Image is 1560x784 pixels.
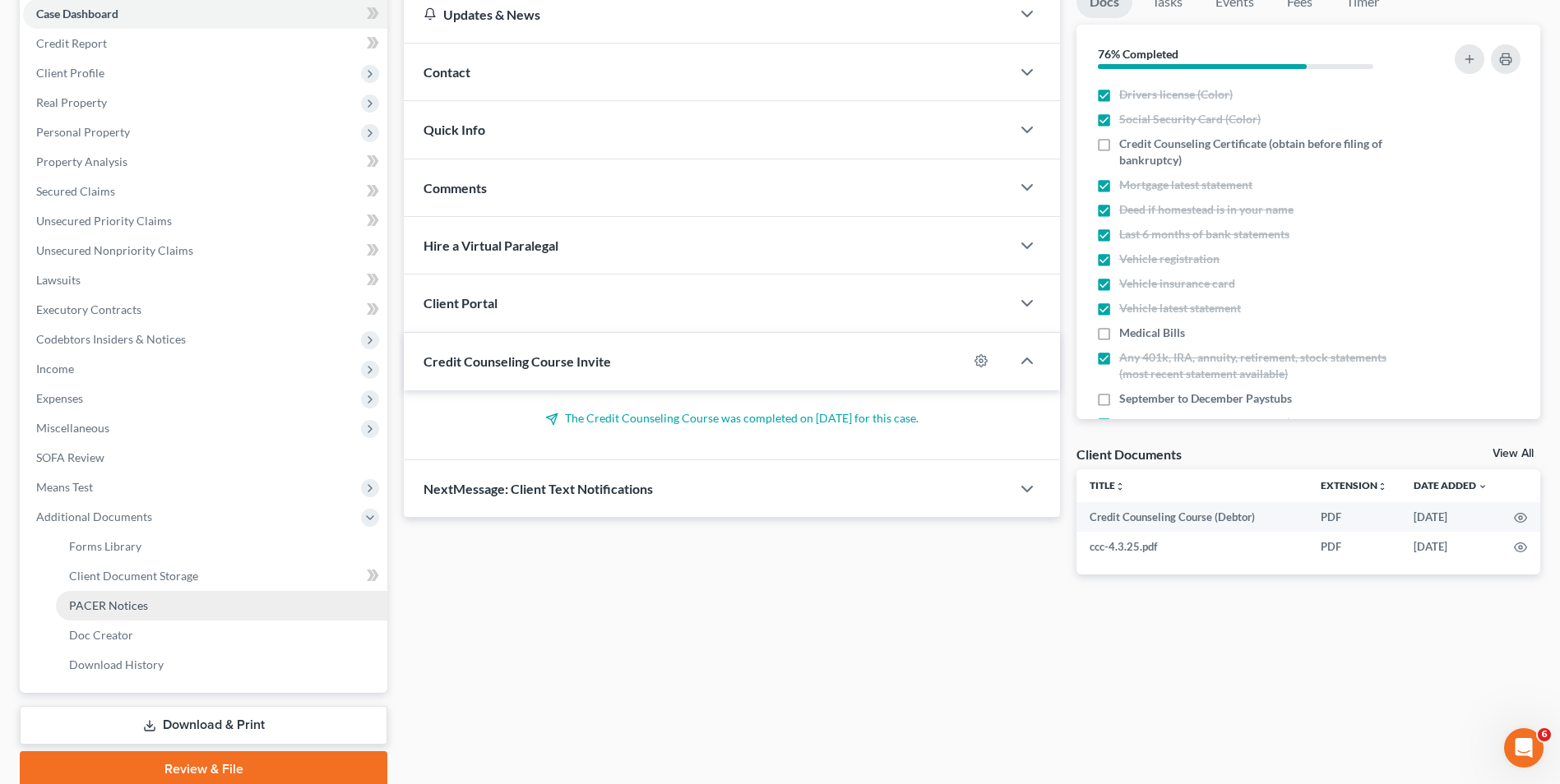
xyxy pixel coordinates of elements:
span: Drivers license (Color) [1119,86,1233,103]
span: September to December Paystubs [1119,390,1292,407]
span: 6 [1538,728,1551,741]
a: Secured Claims [23,177,387,206]
span: Miscellaneous [36,421,109,435]
a: Unsecured Nonpriority Claims [23,236,387,265]
a: SOFA Review [23,443,387,473]
span: PACER Notices [69,598,148,612]
span: Forms Library [69,539,141,553]
span: Vehicle insurance card [1119,275,1235,292]
i: unfold_more [1377,482,1387,491]
span: Unsecured Nonpriority Claims [36,243,193,257]
div: Updates & News [424,6,991,23]
a: Titleunfold_more [1090,479,1125,491]
span: Executory Contracts [36,302,141,316]
td: PDF [1308,502,1400,532]
span: Vehicle registration [1119,251,1220,267]
td: Credit Counseling Course (Debtor) [1076,502,1308,532]
span: Any 401k, IRA, annuity, retirement, stock statements (most recent statement available) [1119,349,1410,382]
i: unfold_more [1115,482,1125,491]
span: Comments [424,180,487,196]
span: Credit Counseling Course Invite [424,353,611,369]
span: Tax Returns for the prior 2 years (Including 1099 & w-2's Forms. Transcripts are not permitted) [1119,415,1410,448]
td: [DATE] [1400,532,1501,561]
span: Personal Property [36,125,130,139]
td: ccc-4.3.25.pdf [1076,532,1308,561]
div: Client Documents [1076,445,1182,463]
a: Date Added expand_more [1414,479,1488,491]
span: Client Profile [36,66,104,80]
a: PACER Notices [56,591,387,620]
a: Forms Library [56,532,387,561]
a: Client Document Storage [56,561,387,591]
span: Credit Report [36,36,107,50]
span: Hire a Virtual Paralegal [424,238,558,253]
i: expand_more [1478,482,1488,491]
a: Credit Report [23,29,387,58]
span: Real Property [36,95,107,109]
span: Expenses [36,391,83,405]
span: Mortgage latest statement [1119,177,1252,193]
a: Property Analysis [23,147,387,177]
span: Social Security Card (Color) [1119,111,1261,127]
span: Case Dashboard [36,7,118,21]
td: [DATE] [1400,502,1501,532]
span: Vehicle latest statement [1119,300,1241,316]
span: Credit Counseling Certificate (obtain before filing of bankruptcy) [1119,136,1410,168]
span: Doc Creator [69,628,133,642]
a: Unsecured Priority Claims [23,206,387,236]
span: Codebtors Insiders & Notices [36,332,186,346]
span: Lawsuits [36,273,81,287]
span: Download History [69,657,164,671]
span: Client Portal [424,295,498,311]
span: Income [36,362,74,376]
span: SOFA Review [36,450,104,464]
span: Last 6 months of bank statements [1119,226,1289,242]
span: Unsecured Priority Claims [36,214,172,228]
span: Means Test [36,480,93,494]
strong: 76% Completed [1098,47,1178,61]
a: Lawsuits [23,265,387,295]
a: Doc Creator [56,620,387,650]
p: The Credit Counseling Course was completed on [DATE] for this case. [424,410,1040,427]
span: Medical Bills [1119,325,1185,341]
a: Extensionunfold_more [1321,479,1387,491]
span: Quick Info [424,122,485,137]
td: PDF [1308,532,1400,561]
a: Download & Print [20,706,387,745]
span: Secured Claims [36,184,115,198]
span: NextMessage: Client Text Notifications [424,481,653,496]
span: Property Analysis [36,154,127,168]
a: View All [1493,448,1534,459]
iframe: Intercom live chat [1504,728,1544,768]
span: Client Document Storage [69,569,198,583]
span: Contact [424,64,470,80]
a: Download History [56,650,387,680]
span: Deed if homestead is in your name [1119,201,1294,218]
span: Additional Documents [36,510,152,523]
a: Executory Contracts [23,295,387,325]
